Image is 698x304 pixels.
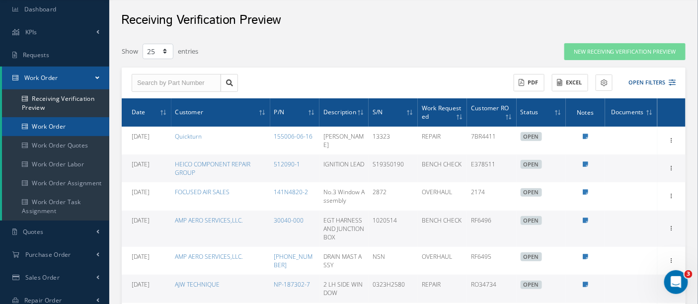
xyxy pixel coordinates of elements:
td: NSN [369,247,418,275]
td: RF6495 [467,247,516,275]
a: [PHONE_NUMBER] [274,252,313,269]
input: Search by Part Number [132,74,221,92]
span: OPEN [521,160,542,169]
td: RF6496 [467,211,516,247]
td: [PERSON_NAME] [319,127,369,154]
td: OVERHAUL [418,247,467,275]
span: Customer [175,107,204,116]
td: No.3 Window Assembly [319,182,369,210]
td: BENCH CHECK [418,211,467,247]
span: Status [521,107,539,116]
span: Date [132,107,146,116]
a: HEICO COMPONENT REPAIR GROUP [175,160,251,177]
td: [DATE] [122,154,171,182]
a: Work Order Quotes [2,136,109,155]
a: Work Order Assignment [2,174,109,193]
a: Work Order Task Assignment [2,193,109,221]
td: 2872 [369,182,418,210]
span: OPEN [521,132,542,141]
h2: Receiving Verification Preview [121,13,281,28]
span: S/N [373,107,383,116]
td: 7BR4411 [467,127,516,154]
td: [DATE] [122,127,171,154]
label: Show [122,43,138,57]
span: P/N [274,107,285,116]
label: entries [178,43,198,57]
td: BENCH CHECK [418,154,467,182]
td: RO34734 [467,275,516,303]
a: Work Order [2,117,109,136]
span: 3 [685,270,693,278]
span: Documents [611,107,644,116]
td: REPAIR [418,275,467,303]
span: Purchase Order [25,250,71,259]
td: [DATE] [122,182,171,210]
span: Dashboard [24,5,57,13]
span: Work Order [24,74,58,82]
a: New Receiving Verification Preview [564,43,686,61]
a: 512090-1 [274,160,301,168]
td: E378511 [467,154,516,182]
span: Work Requested [422,103,461,121]
a: AMP AERO SERVICES,LLC. [175,216,243,225]
iframe: Intercom live chat [664,270,688,294]
span: Sales Order [25,273,60,282]
span: OPEN [521,216,542,225]
a: Receiving Verification Preview [2,89,109,117]
span: Description [323,107,356,116]
a: 141N4820-2 [274,188,309,196]
a: Work Order [2,67,109,89]
a: 155006-06-16 [274,132,313,141]
a: Quickturn [175,132,202,141]
span: OPEN [521,252,542,261]
button: Open Filters [620,75,676,91]
td: 2174 [467,182,516,210]
button: Excel [552,74,588,91]
a: AMP AERO SERVICES,LLC. [175,252,243,261]
a: AJW TECHNIQUE [175,280,220,289]
span: KPIs [25,28,37,36]
td: EGT HARNESS AND JUNCTION BOX [319,211,369,247]
span: Quotes [23,228,44,236]
td: S19350190 [369,154,418,182]
td: 13323 [369,127,418,154]
td: 1020514 [369,211,418,247]
span: OPEN [521,281,542,290]
td: 0323H2580 [369,275,418,303]
span: Requests [23,51,49,59]
a: FOCUSED AIR SALES [175,188,230,196]
a: Work Order Labor [2,155,109,174]
td: [DATE] [122,275,171,303]
span: Customer RO [471,103,509,112]
td: IGNITION LEAD [319,154,369,182]
span: Notes [577,107,594,117]
td: DRAIN MAST ASSY [319,247,369,275]
td: [DATE] [122,211,171,247]
button: PDF [514,74,544,91]
td: [DATE] [122,247,171,275]
a: 30040-000 [274,216,304,225]
td: OVERHAUL [418,182,467,210]
td: 2 LH SIDE WINDOW [319,275,369,303]
span: OPEN [521,188,542,197]
a: NP-187302-7 [274,280,310,289]
td: REPAIR [418,127,467,154]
